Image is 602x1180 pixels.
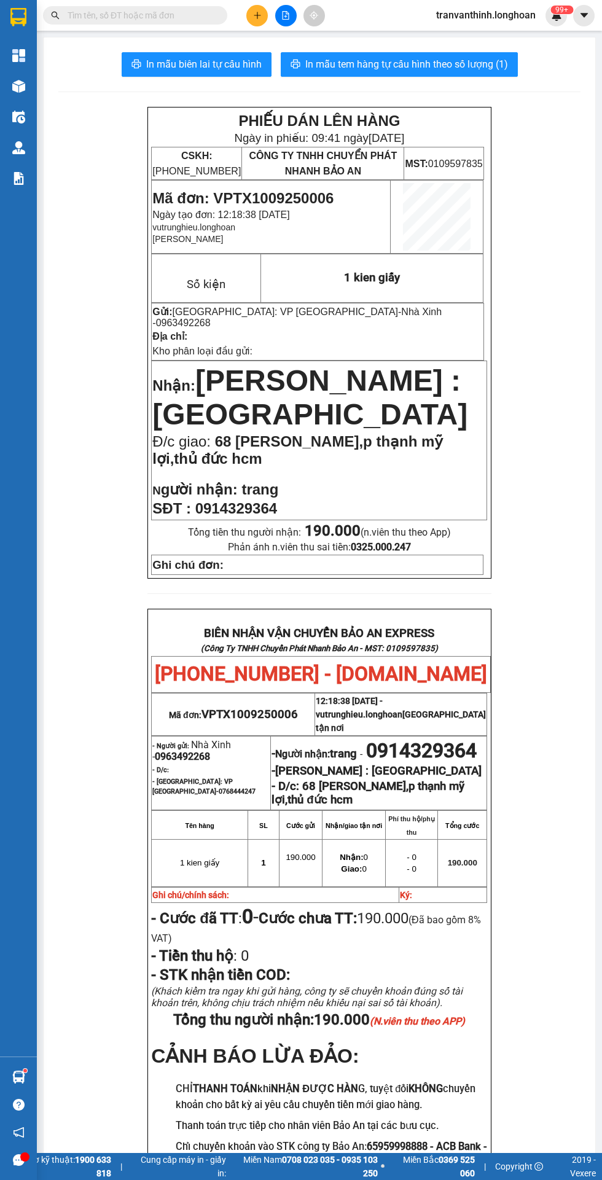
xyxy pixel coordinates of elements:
[152,234,223,244] span: [PERSON_NAME]
[152,331,187,342] strong: Địa chỉ:
[161,481,238,498] span: gười nhận:
[282,1155,378,1178] strong: 0708 023 035 - 0935 103 250
[151,1045,359,1067] span: CẢNH BÁO LỪA ĐẢO:
[185,822,214,829] strong: Tên hàng
[188,526,451,538] span: Tổng tiền thu người nhận:
[151,910,238,927] strong: - Cước đã TT
[275,748,357,760] span: Người nhận:
[291,59,300,71] span: printer
[261,858,265,867] span: 1
[120,1160,122,1173] span: |
[426,7,545,23] span: tranvanthinh.longhoan
[351,541,411,553] strong: 0325.000.247
[249,150,397,176] span: CÔNG TY TNHH CHUYỂN PHÁT NHANH BẢO AN
[316,709,486,733] span: [GEOGRAPHIC_DATA] tận nơi
[152,433,214,450] span: Đ/c giao:
[152,364,467,431] span: [PERSON_NAME] : [GEOGRAPHIC_DATA]
[286,853,315,862] span: 190.000
[272,780,299,793] strong: - D/c:
[173,1011,465,1028] span: Tổng thu người nhận:
[201,644,438,653] strong: (Công Ty TNHH Chuyển Phát Nhanh Bảo An - MST: 0109597835)
[10,8,26,26] img: logo-vxr
[246,5,268,26] button: plus
[272,764,485,778] strong: -
[12,141,25,154] img: warehouse-icon
[281,11,290,20] span: file-add
[259,822,268,829] strong: SL
[131,1153,226,1180] span: Cung cấp máy in - giấy in:
[151,947,249,964] span: :
[579,10,590,21] span: caret-down
[146,57,262,72] span: In mẫu biên lai tự cấu hình
[152,307,442,328] span: Nhà Xinh -
[152,433,443,467] span: 68 [PERSON_NAME],p thạnh mỹ lợi,thủ đức hcm
[13,1127,25,1138] span: notification
[370,1015,465,1027] em: (N.viên thu theo APP)
[152,558,224,571] strong: Ghi chú đơn:
[152,346,252,356] span: Kho phân loại đầu gửi:
[152,500,191,517] strong: SĐT :
[388,815,435,836] strong: Phí thu hộ/phụ thu
[152,766,169,774] strong: - D/c:
[169,710,298,720] span: Mã đơn:
[181,150,213,161] strong: CSKH:
[151,910,259,927] span: :
[13,1154,25,1166] span: message
[155,662,487,686] span: [PHONE_NUMBER] - [DOMAIN_NAME]
[237,947,249,964] span: 0
[152,209,289,220] span: Ngày tạo đơn: 12:18:38 [DATE]
[12,1071,25,1084] img: warehouse-icon
[12,111,25,123] img: warehouse-icon
[405,158,428,169] strong: MST:
[241,481,278,498] span: trang
[12,80,25,93] img: warehouse-icon
[316,709,486,733] span: vutrunghieu.longhoan
[286,822,315,829] strong: Cước gửi
[357,748,366,760] span: -
[176,1118,487,1134] h3: Thanh toán trực tiếp cho nhân viên Bảo An tại các bưu cục.
[187,278,225,291] span: Số kiện
[326,822,382,829] strong: Nhận/giao tận nơi
[369,131,405,144] span: [DATE]
[534,1162,543,1171] span: copyright
[305,57,508,72] span: In mẫu tem hàng tự cấu hình theo số lượng (1)
[51,11,60,20] span: search
[305,522,361,539] strong: 190.000
[388,1153,475,1180] span: Miền Bắc
[12,172,25,185] img: solution-icon
[68,9,213,22] input: Tìm tên, số ĐT hoặc mã đơn
[201,708,298,721] span: VPTX1009250006
[341,864,366,873] span: 0
[341,864,362,873] strong: Giao:
[152,150,241,176] span: [PHONE_NUMBER]
[400,890,412,900] strong: Ký:
[193,1083,257,1095] strong: THANH TOÁN
[407,853,416,862] span: - 0
[550,6,573,14] sup: 512
[573,5,595,26] button: caret-down
[310,11,318,20] span: aim
[272,747,357,760] strong: -
[551,10,562,21] img: icon-new-feature
[180,858,219,867] span: 1 kien giấy
[152,484,237,497] strong: N
[448,858,477,867] span: 190.000
[151,947,233,964] strong: - Tiền thu hộ
[228,541,411,553] span: Phản ánh n.viên thu sai tiền:
[407,864,416,873] span: - 0
[195,500,277,517] span: 0914329364
[155,751,210,762] span: 0963492268
[173,307,398,317] span: [GEOGRAPHIC_DATA]: VP [GEOGRAPHIC_DATA]
[271,1083,358,1095] strong: NHẬN ĐƯỢC HÀN
[12,49,25,62] img: dashboard-icon
[275,5,297,26] button: file-add
[340,853,363,862] strong: Nhận:
[151,966,290,983] span: - STK nhận tiền COD:
[219,787,256,795] span: 0768444247
[176,1139,487,1170] h3: Chỉ chuyển khoản vào STK công ty Bảo An:
[242,905,253,928] strong: 0
[152,739,231,762] span: Nhà Xinh -
[151,985,463,1009] span: (Khách kiểm tra ngay khi gửi hàng, công ty sẽ chuyển khoản đúng số tài khoản trên, không chịu trá...
[314,1011,465,1028] span: 190.000
[131,59,141,71] span: printer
